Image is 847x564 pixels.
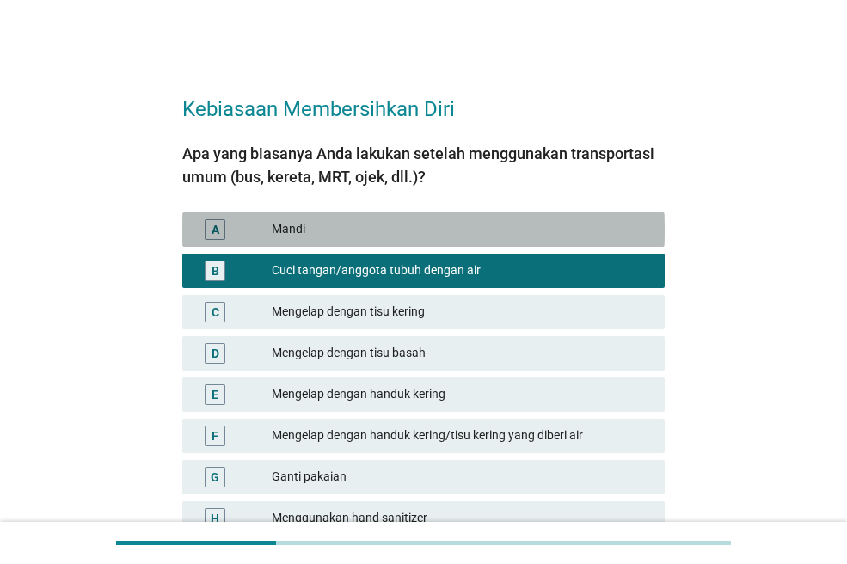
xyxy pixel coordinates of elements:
div: Mengelap dengan handuk kering/tisu kering yang diberi air [272,426,651,446]
div: D [212,344,219,362]
div: A [212,220,219,238]
div: Apa yang biasanya Anda lakukan setelah menggunakan transportasi umum (bus, kereta, MRT, ojek, dll.)? [182,142,665,188]
div: Mandi [272,219,651,240]
div: F [212,426,218,444]
div: Ganti pakaian [272,467,651,487]
div: C [212,303,219,321]
div: E [212,385,218,403]
div: Mengelap dengan tisu kering [272,302,651,322]
div: Menggunakan hand sanitizer [272,508,651,529]
div: Mengelap dengan handuk kering [272,384,651,405]
div: G [211,468,219,486]
div: Mengelap dengan tisu basah [272,343,651,364]
div: B [212,261,219,279]
div: Cuci tangan/anggota tubuh dengan air [272,261,651,281]
h2: Kebiasaan Membersihkan Diri [182,77,665,125]
div: H [211,509,219,527]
